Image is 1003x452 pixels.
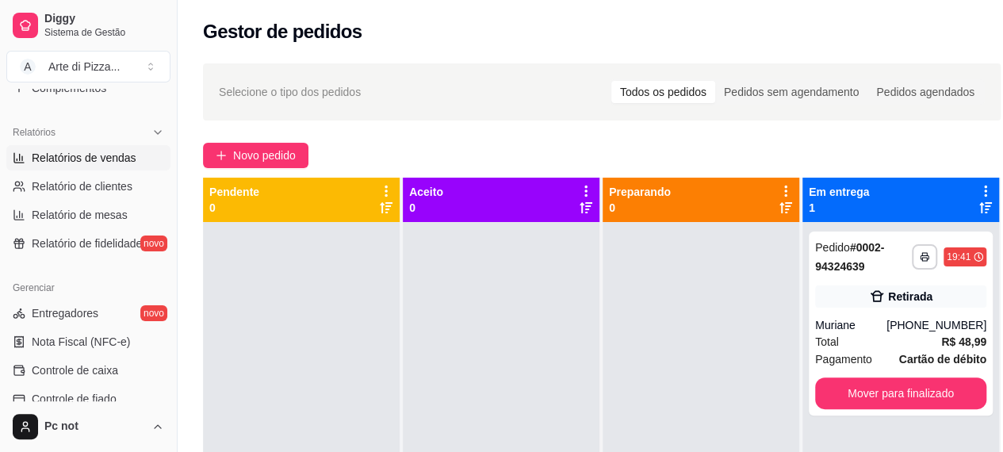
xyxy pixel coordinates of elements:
[899,353,986,366] strong: Cartão de débito
[815,377,986,409] button: Mover para finalizado
[609,200,671,216] p: 0
[409,184,443,200] p: Aceito
[6,301,170,326] a: Entregadoresnovo
[809,200,869,216] p: 1
[32,236,142,251] span: Relatório de fidelidade
[216,150,227,161] span: plus
[203,143,308,168] button: Novo pedido
[219,83,361,101] span: Selecione o tipo dos pedidos
[209,184,259,200] p: Pendente
[6,329,170,354] a: Nota Fiscal (NFC-e)
[32,150,136,166] span: Relatórios de vendas
[809,184,869,200] p: Em entrega
[44,419,145,434] span: Pc not
[48,59,120,75] div: Arte di Pizza ...
[209,200,259,216] p: 0
[815,317,886,333] div: Muriane
[6,231,170,256] a: Relatório de fidelidadenovo
[867,81,983,103] div: Pedidos agendados
[32,178,132,194] span: Relatório de clientes
[13,126,56,139] span: Relatórios
[6,174,170,199] a: Relatório de clientes
[6,202,170,228] a: Relatório de mesas
[941,335,986,348] strong: R$ 48,99
[886,317,986,333] div: [PHONE_NUMBER]
[611,81,715,103] div: Todos os pedidos
[32,391,117,407] span: Controle de fiado
[32,334,130,350] span: Nota Fiscal (NFC-e)
[32,305,98,321] span: Entregadores
[6,386,170,412] a: Controle de fiado
[715,81,867,103] div: Pedidos sem agendamento
[233,147,296,164] span: Novo pedido
[815,241,884,273] strong: # 0002-94324639
[6,408,170,446] button: Pc not
[20,59,36,75] span: A
[815,241,850,254] span: Pedido
[44,12,164,26] span: Diggy
[6,358,170,383] a: Controle de caixa
[6,6,170,44] a: DiggySistema de Gestão
[409,200,443,216] p: 0
[947,251,970,263] div: 19:41
[6,51,170,82] button: Select a team
[815,333,839,350] span: Total
[609,184,671,200] p: Preparando
[815,350,872,368] span: Pagamento
[6,275,170,301] div: Gerenciar
[44,26,164,39] span: Sistema de Gestão
[32,362,118,378] span: Controle de caixa
[888,289,932,305] div: Retirada
[32,207,128,223] span: Relatório de mesas
[6,145,170,170] a: Relatórios de vendas
[203,19,362,44] h2: Gestor de pedidos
